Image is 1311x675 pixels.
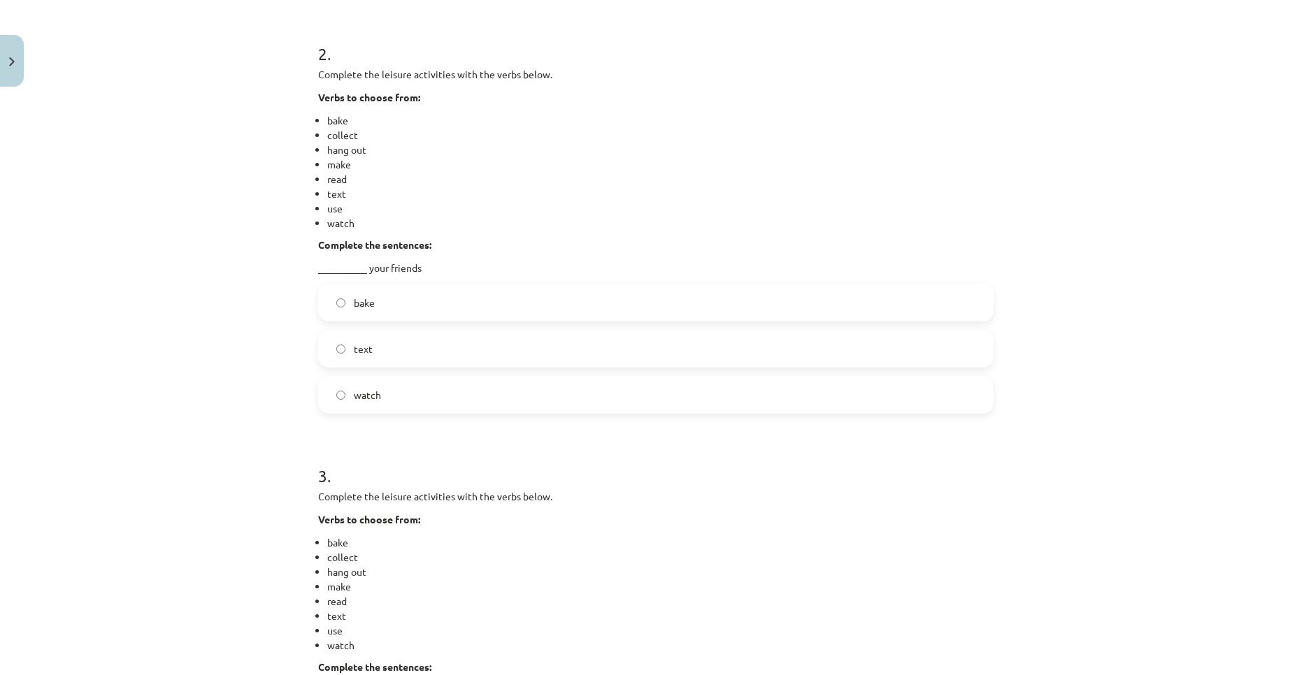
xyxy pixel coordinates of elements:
p: Complete the leisure activities with the verbs below. [318,67,994,82]
strong: Verbs to choose from: [318,91,420,103]
h1: 2 . [318,20,994,63]
strong: Verbs to choose from: [318,513,420,525]
li: bake [327,113,994,128]
li: collect [327,128,994,143]
li: read [327,172,994,187]
li: use [327,201,994,216]
h1: 3 . [318,442,994,485]
li: collect [327,550,994,565]
input: text [336,344,345,354]
li: text [327,609,994,623]
li: make [327,157,994,172]
strong: Complete the sentences: [318,660,431,673]
input: bake [336,298,345,307]
img: icon-close-lesson-0947bae3869378f0d4975bcd49f059093ad1ed9edebbc8119c70593378902aed.svg [9,57,15,66]
li: watch [327,638,994,653]
span: bake [354,296,375,310]
li: watch [327,216,994,231]
li: read [327,594,994,609]
li: use [327,623,994,638]
li: hang out [327,565,994,579]
li: make [327,579,994,594]
p: __________ your friends [318,261,994,275]
span: watch [354,388,381,402]
p: Complete the leisure activities with the verbs below. [318,489,994,504]
span: text [354,342,373,356]
li: bake [327,535,994,550]
li: text [327,187,994,201]
input: watch [336,391,345,400]
strong: Complete the sentences: [318,238,431,251]
li: hang out [327,143,994,157]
